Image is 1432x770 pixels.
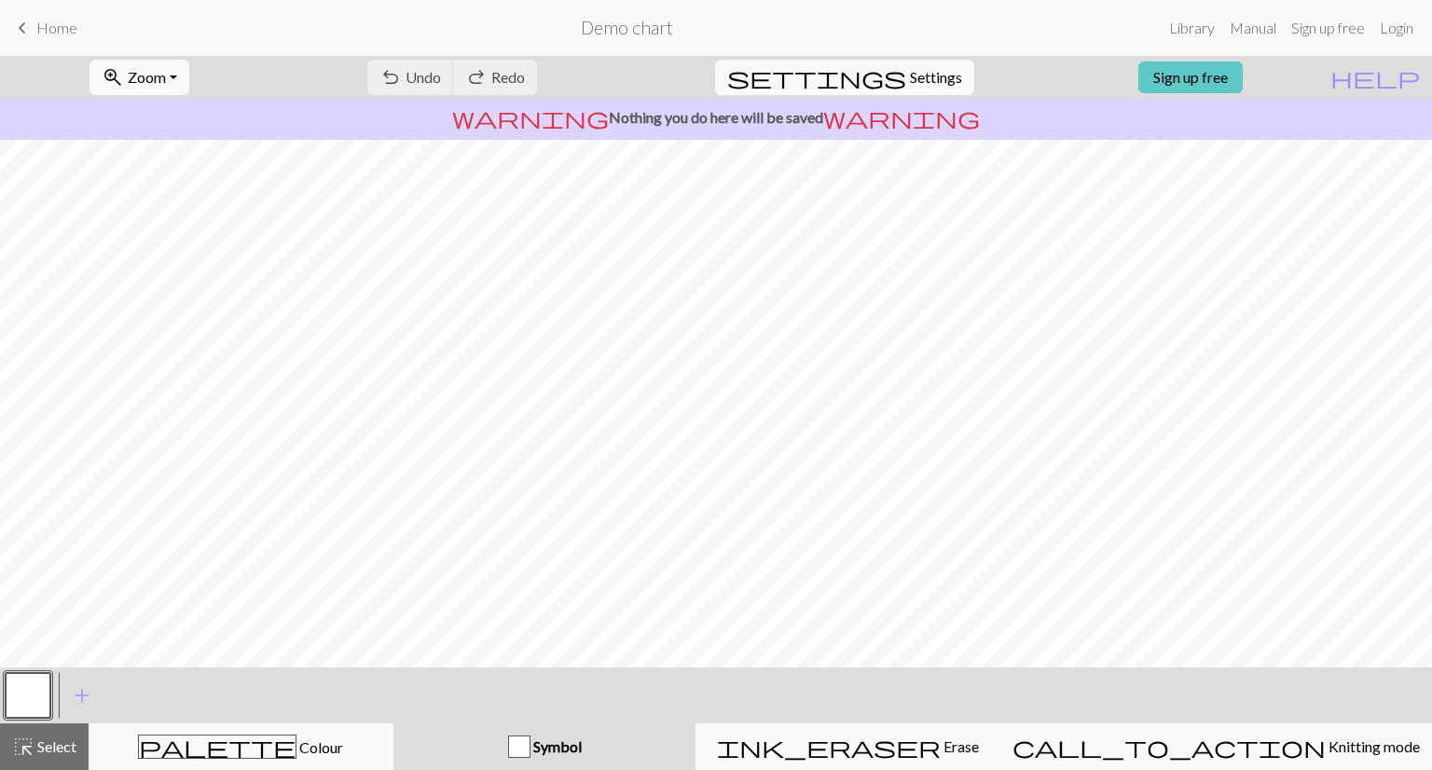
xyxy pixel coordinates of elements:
[1372,9,1421,47] a: Login
[581,17,673,38] h2: Demo chart
[1000,723,1432,770] button: Knitting mode
[11,15,34,41] span: keyboard_arrow_left
[71,682,93,708] span: add
[296,738,343,756] span: Colour
[7,106,1425,129] p: Nothing you do here will be saved
[393,723,696,770] button: Symbol
[36,19,77,36] span: Home
[823,104,980,131] span: warning
[128,68,166,86] span: Zoom
[1222,9,1284,47] a: Manual
[12,734,34,760] span: highlight_alt
[717,734,941,760] span: ink_eraser
[695,723,1000,770] button: Erase
[1326,737,1420,755] span: Knitting mode
[530,737,582,755] span: Symbol
[89,60,189,95] button: Zoom
[89,723,393,770] button: Colour
[715,60,974,95] button: SettingsSettings
[11,12,77,44] a: Home
[941,737,979,755] span: Erase
[139,734,296,760] span: palette
[452,104,609,131] span: warning
[1162,9,1222,47] a: Library
[1330,64,1420,90] span: help
[727,64,906,90] span: settings
[1284,9,1372,47] a: Sign up free
[1138,62,1243,93] a: Sign up free
[1012,734,1326,760] span: call_to_action
[34,737,76,755] span: Select
[102,64,124,90] span: zoom_in
[910,66,962,89] span: Settings
[727,66,906,89] i: Settings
